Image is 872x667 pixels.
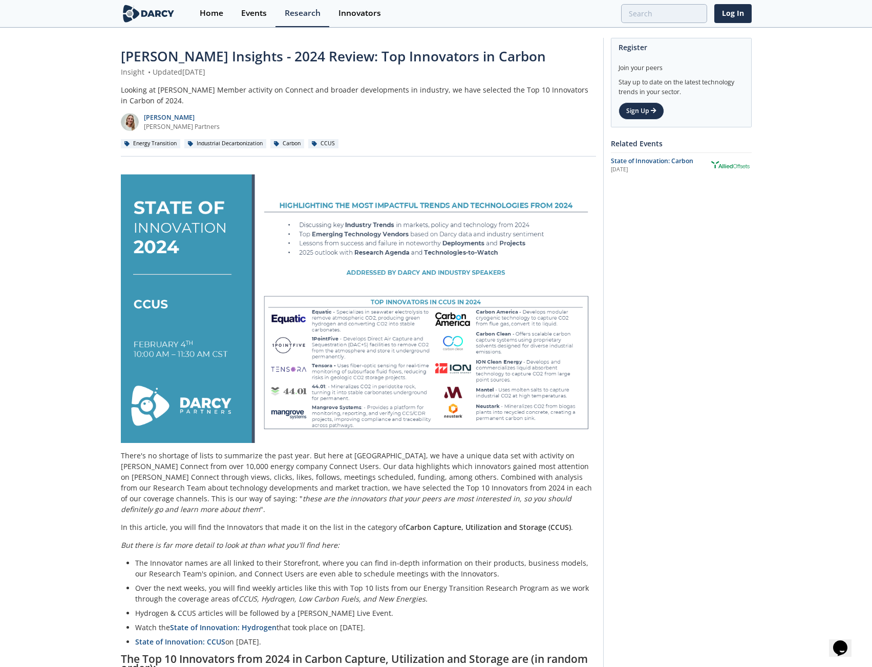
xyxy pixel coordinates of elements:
p: Over the next weeks, you will find weekly articles like this with Top 10 lists from our Energy Tr... [135,583,589,604]
p: The Innovator names are all linked to their Storefront, where you can find in-depth information o... [135,558,589,579]
div: Research [285,9,321,17]
p: Hydrogen & CCUS articles will be followed by a [PERSON_NAME] Live Event. [135,608,589,618]
div: [DATE] [611,166,701,174]
iframe: chat widget [829,626,862,657]
img: Image [121,174,596,442]
p: [PERSON_NAME] Partners [144,122,220,131]
div: Register [619,38,744,56]
div: Looking at [PERSON_NAME] Member activity on Connect and broader developments in industry, we have... [121,84,596,106]
div: Insight Updated [DATE] [121,66,596,77]
a: State of Innovation: Carbon [DATE] Allied Offsets [611,157,752,174]
strong: Carbon Capture, Utilization and Storage (CCUS) [406,522,571,532]
p: on [DATE]. [135,636,589,647]
div: Industrial Decarbonization [184,139,267,148]
p: Watch the that took place on [DATE]. [135,622,589,633]
img: Allied Offsets [709,159,752,172]
em: these are the innovators that your peers are most interested in, so you should definitely go and ... [121,494,571,514]
div: Events [241,9,267,17]
p: In this article, you will find the Innovators that made it on the list in the category of . [121,522,596,532]
div: CCUS [308,139,339,148]
span: State of Innovation: Carbon [611,157,693,165]
div: Join your peers [619,56,744,73]
div: Stay up to date on the latest technology trends in your sector. [619,73,744,97]
em: But there is far more detail to look at than what you'll find here: [121,540,339,550]
span: [PERSON_NAME] Insights - 2024 Review: Top Innovators in Carbon [121,47,546,65]
div: Innovators [338,9,381,17]
em: CCUS, Hydrogen, Low Carbon Fuels, and New Energies. [239,594,428,604]
div: Carbon [270,139,305,148]
input: Advanced Search [621,4,707,23]
a: Log In [714,4,752,23]
a: State of Innovation: CCUS [135,637,225,647]
a: State of Innovation: Hydrogen [170,622,277,632]
p: There's no shortage of lists to summarize the past year. But here at [GEOGRAPHIC_DATA], we have a... [121,450,596,515]
div: Energy Transition [121,139,181,148]
div: Related Events [611,135,752,152]
a: Sign Up [619,102,664,120]
img: logo-wide.svg [121,5,177,23]
span: • [146,67,153,77]
p: [PERSON_NAME] [144,113,220,122]
div: Home [200,9,223,17]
